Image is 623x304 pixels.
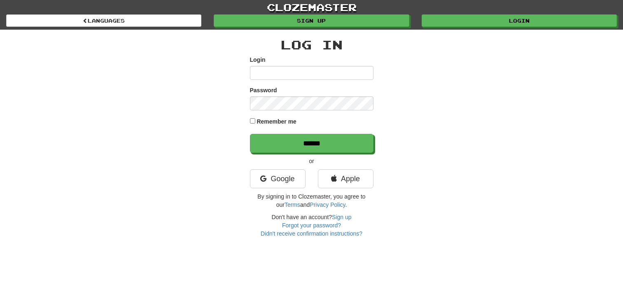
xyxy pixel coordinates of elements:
a: Forgot your password? [282,222,341,229]
label: Login [250,56,266,64]
a: Sign up [214,14,409,27]
a: Terms [285,201,300,208]
label: Remember me [257,117,296,126]
a: Sign up [332,214,351,220]
a: Privacy Policy [310,201,345,208]
h2: Log In [250,38,373,51]
div: Don't have an account? [250,213,373,238]
p: By signing in to Clozemaster, you agree to our and . [250,192,373,209]
label: Password [250,86,277,94]
p: or [250,157,373,165]
a: Google [250,169,306,188]
a: Didn't receive confirmation instructions? [261,230,362,237]
a: Apple [318,169,373,188]
a: Login [422,14,617,27]
a: Languages [6,14,201,27]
